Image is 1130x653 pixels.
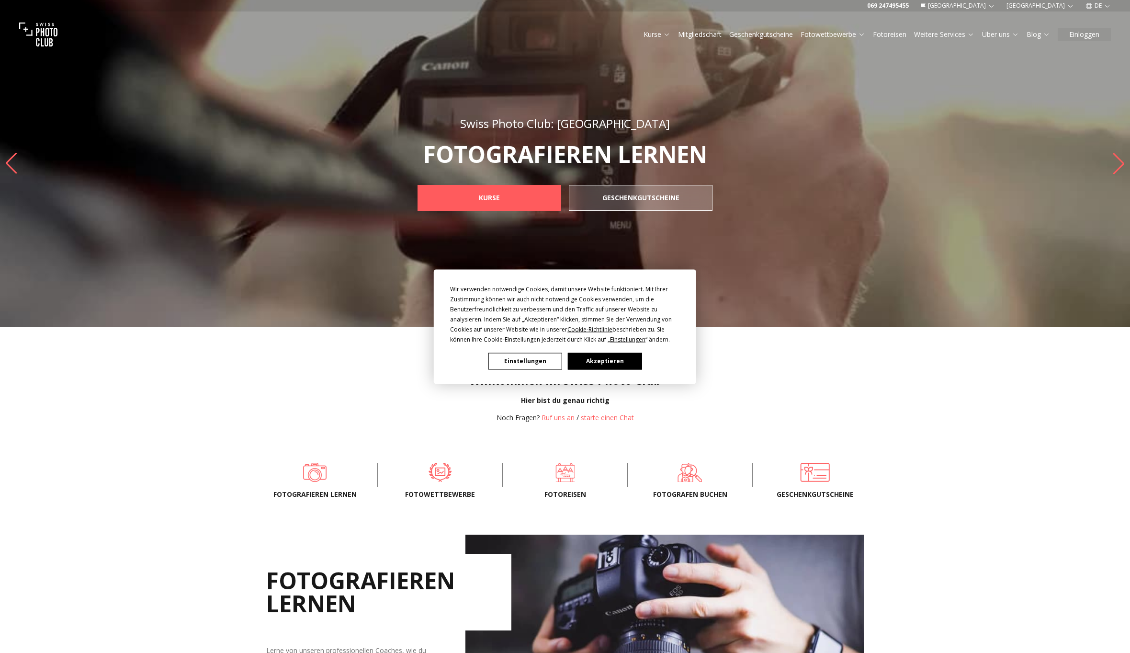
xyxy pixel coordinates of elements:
span: Einstellungen [610,335,645,343]
button: Einstellungen [488,353,562,369]
span: Cookie-Richtlinie [567,325,612,333]
button: Akzeptieren [568,353,642,369]
div: Cookie Consent Prompt [434,269,696,384]
div: Wir verwenden notwendige Cookies, damit unsere Website funktioniert. Mit Ihrer Zustimmung können ... [450,284,680,344]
